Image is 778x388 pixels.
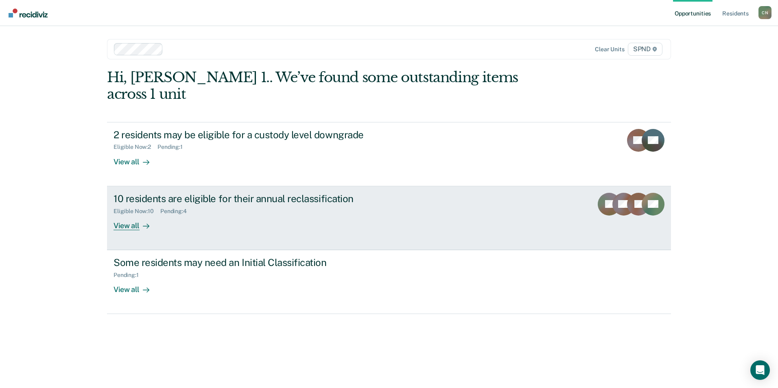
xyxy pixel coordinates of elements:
a: 10 residents are eligible for their annual reclassificationEligible Now:10Pending:4View all [107,186,671,250]
div: Pending : 4 [160,208,193,215]
div: Pending : 1 [114,272,145,279]
div: View all [114,279,159,294]
div: Eligible Now : 2 [114,144,157,150]
div: Some residents may need an Initial Classification [114,257,399,268]
div: Hi, [PERSON_NAME] 1.. We’ve found some outstanding items across 1 unit [107,69,558,102]
a: Some residents may need an Initial ClassificationPending:1View all [107,250,671,314]
div: Pending : 1 [157,144,189,150]
span: SPND [628,43,662,56]
div: View all [114,214,159,230]
div: View all [114,150,159,166]
img: Recidiviz [9,9,48,17]
button: Profile dropdown button [758,6,771,19]
div: 10 residents are eligible for their annual reclassification [114,193,399,205]
a: 2 residents may be eligible for a custody level downgradeEligible Now:2Pending:1View all [107,122,671,186]
div: Clear units [595,46,625,53]
div: 2 residents may be eligible for a custody level downgrade [114,129,399,141]
div: Open Intercom Messenger [750,360,770,380]
div: C N [758,6,771,19]
div: Eligible Now : 10 [114,208,160,215]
